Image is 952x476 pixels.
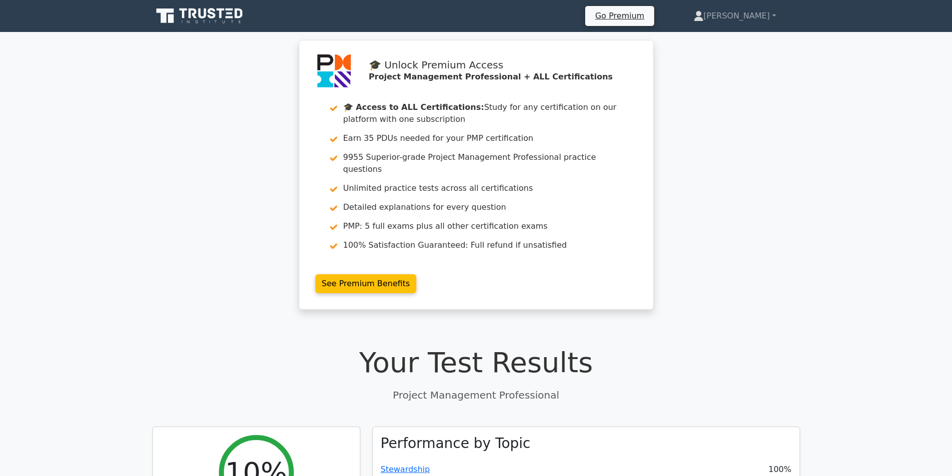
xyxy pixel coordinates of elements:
h3: Performance by Topic [381,435,531,452]
span: 100% [769,464,792,476]
a: Stewardship [381,465,430,474]
a: Go Premium [589,9,650,22]
a: See Premium Benefits [315,274,417,293]
h1: Your Test Results [152,346,800,379]
p: Project Management Professional [152,388,800,403]
a: [PERSON_NAME] [670,6,800,26]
